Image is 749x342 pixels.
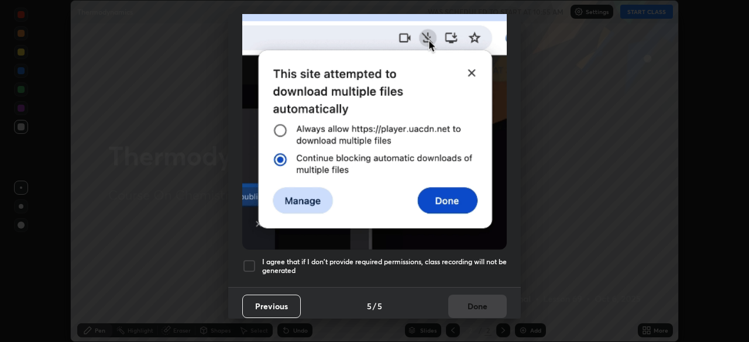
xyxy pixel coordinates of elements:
h4: / [373,300,376,312]
h5: I agree that if I don't provide required permissions, class recording will not be generated [262,257,507,275]
h4: 5 [377,300,382,312]
button: Previous [242,295,301,318]
h4: 5 [367,300,372,312]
